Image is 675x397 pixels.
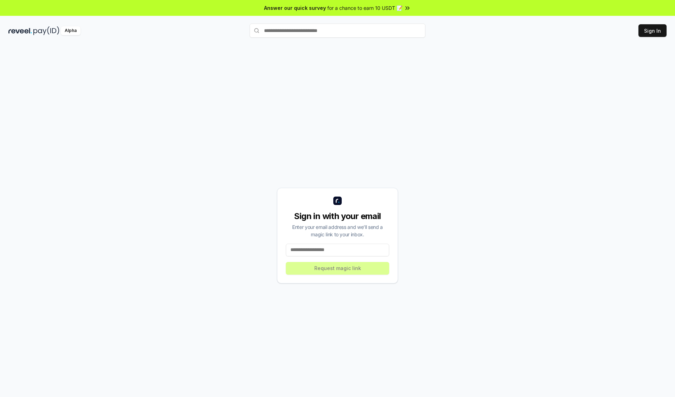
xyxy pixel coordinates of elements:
img: reveel_dark [8,26,32,35]
button: Sign In [638,24,667,37]
span: Answer our quick survey [264,4,326,12]
div: Enter your email address and we’ll send a magic link to your inbox. [286,223,389,238]
div: Sign in with your email [286,211,389,222]
img: logo_small [333,197,342,205]
div: Alpha [61,26,81,35]
img: pay_id [33,26,59,35]
span: for a chance to earn 10 USDT 📝 [327,4,403,12]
